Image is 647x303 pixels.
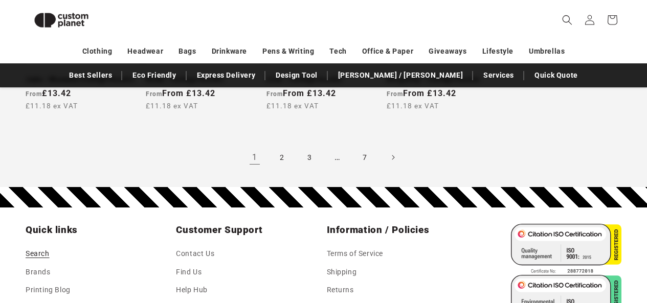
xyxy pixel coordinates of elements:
iframe: Chat Widget [476,193,647,303]
a: Services [478,66,519,84]
img: Custom Planet [26,4,97,36]
a: Search [26,247,50,263]
a: Design Tool [271,66,323,84]
a: Find Us [176,263,202,281]
a: Pens & Writing [262,42,314,60]
a: Clothing [82,42,113,60]
a: Page 2 [271,146,294,169]
a: Printing Blog [26,281,71,299]
h2: Customer Support [176,224,320,236]
a: Quick Quote [529,66,583,84]
h2: Quick links [26,224,170,236]
a: Next page [382,146,404,169]
a: Express Delivery [192,66,261,84]
a: Office & Paper [362,42,413,60]
a: Giveaways [429,42,466,60]
a: [PERSON_NAME] / [PERSON_NAME] [333,66,468,84]
a: Help Hub [176,281,208,299]
a: Brands [26,263,51,281]
a: Eco Friendly [127,66,181,84]
a: Tech [329,42,346,60]
a: Best Sellers [64,66,117,84]
a: Headwear [127,42,163,60]
a: Page 3 [299,146,321,169]
nav: Pagination [26,146,621,169]
span: … [326,146,349,169]
a: Returns [327,281,354,299]
a: Page 1 [243,146,266,169]
a: Page 7 [354,146,376,169]
a: Lifestyle [482,42,514,60]
summary: Search [556,9,578,31]
a: Bags [179,42,196,60]
a: Umbrellas [529,42,565,60]
a: Terms of Service [327,247,384,263]
a: Drinkware [212,42,247,60]
a: Contact Us [176,247,214,263]
h2: Information / Policies [327,224,471,236]
a: Shipping [327,263,357,281]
